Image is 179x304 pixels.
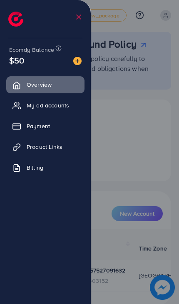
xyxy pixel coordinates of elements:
img: logo [8,12,23,27]
span: Product Links [27,143,62,151]
a: Billing [6,159,85,176]
span: Ecomdy Balance [9,46,54,54]
span: Payment [27,122,50,130]
a: Payment [6,118,85,134]
a: Product Links [6,139,85,155]
span: Billing [27,163,43,172]
a: Overview [6,76,85,93]
span: $50 [9,54,24,66]
a: My ad accounts [6,97,85,114]
span: Overview [27,80,52,89]
span: My ad accounts [27,101,69,109]
img: image [73,57,82,65]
